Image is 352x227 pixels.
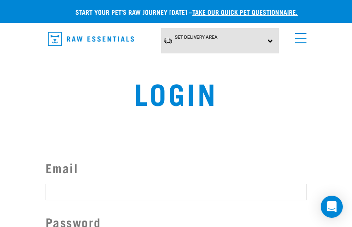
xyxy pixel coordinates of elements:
a: take our quick pet questionnaire. [192,10,298,13]
img: Raw Essentials Logo [48,32,134,46]
a: menu [290,28,307,44]
label: Email [46,158,307,177]
span: Set Delivery Area [175,35,218,40]
img: van-moving.png [163,37,173,44]
div: Open Intercom Messenger [321,196,343,218]
h1: Login [46,76,307,109]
